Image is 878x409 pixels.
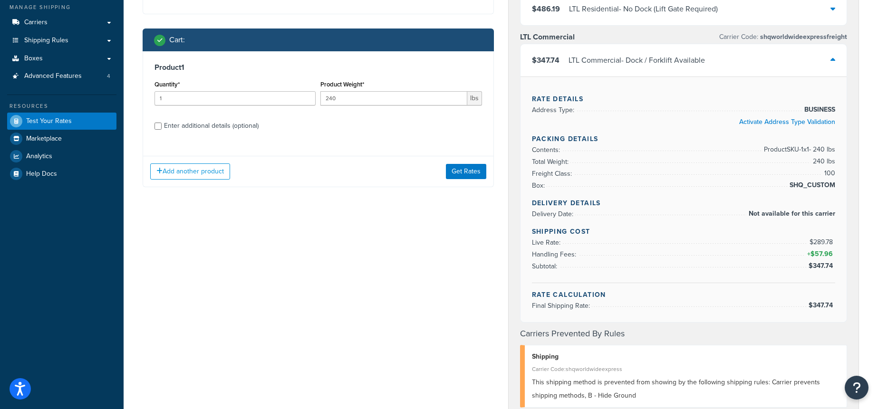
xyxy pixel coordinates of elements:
h4: Packing Details [532,134,836,144]
span: SHQ_CUSTOM [787,180,835,191]
button: Add another product [150,163,230,180]
input: 0.0 [154,91,316,105]
span: $347.74 [809,261,835,271]
span: Live Rate: [532,238,563,247]
span: Box: [532,181,547,190]
h3: LTL Commercial [520,32,575,42]
span: Not available for this carrier [746,208,835,219]
li: Advanced Features [7,67,116,85]
a: Test Your Rates [7,113,116,130]
h4: Rate Calculation [532,290,836,300]
span: 240 lbs [810,156,835,167]
span: Carriers [24,19,48,27]
label: Product Weight* [320,81,364,88]
input: Enter additional details (optional) [154,123,162,130]
span: 4 [107,72,110,80]
div: LTL Commercial - Dock / Forklift Available [569,54,705,67]
label: Quantity* [154,81,180,88]
span: $486.19 [532,3,560,14]
div: Carrier Code: shqworldwideexpress [532,362,840,376]
div: LTL Residential - No Dock (Lift Gate Required) [569,2,718,16]
span: lbs [467,91,482,105]
span: $347.74 [532,55,560,66]
span: Handling Fees: [532,249,579,259]
span: $347.74 [809,300,835,310]
button: Get Rates [446,164,486,179]
h3: Product 1 [154,63,482,72]
span: Delivery Date: [532,209,576,219]
span: Final Shipping Rate: [532,301,592,311]
span: Test Your Rates [26,117,72,125]
a: Shipping Rules [7,32,116,49]
span: 100 [822,168,835,179]
a: Activate Address Type Validation [739,117,835,127]
a: Advanced Features4 [7,67,116,85]
span: $289.78 [810,237,835,247]
span: Subtotal: [532,261,560,271]
input: 0.00 [320,91,467,105]
span: BUSINESS [802,104,835,115]
a: Marketplace [7,130,116,147]
a: Carriers [7,14,116,31]
div: Resources [7,102,116,110]
span: This shipping method is prevented from showing by the following shipping rules: Carrier prevents ... [532,377,820,400]
span: Boxes [24,55,43,63]
a: Analytics [7,148,116,165]
span: + [805,248,835,260]
span: Address Type: [532,105,577,115]
div: Manage Shipping [7,3,116,11]
div: Enter additional details (optional) [164,119,259,133]
span: Freight Class: [532,169,574,179]
span: Shipping Rules [24,37,68,45]
h4: Rate Details [532,94,836,104]
span: Contents: [532,145,562,155]
h4: Shipping Cost [532,227,836,237]
span: shqworldwideexpressfreight [758,32,847,42]
button: Open Resource Center [845,376,868,399]
h4: Carriers Prevented By Rules [520,327,848,340]
p: Carrier Code: [719,30,847,44]
h4: Delivery Details [532,198,836,208]
span: Product SKU-1 x 1 - 240 lbs [762,144,835,155]
a: Boxes [7,50,116,67]
span: $57.96 [810,249,835,259]
span: Total Weight: [532,157,571,167]
span: Marketplace [26,135,62,143]
span: Analytics [26,152,52,161]
span: Advanced Features [24,72,82,80]
div: Shipping [532,350,840,363]
span: Help Docs [26,170,57,178]
a: Help Docs [7,165,116,182]
h2: Cart : [169,36,185,44]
